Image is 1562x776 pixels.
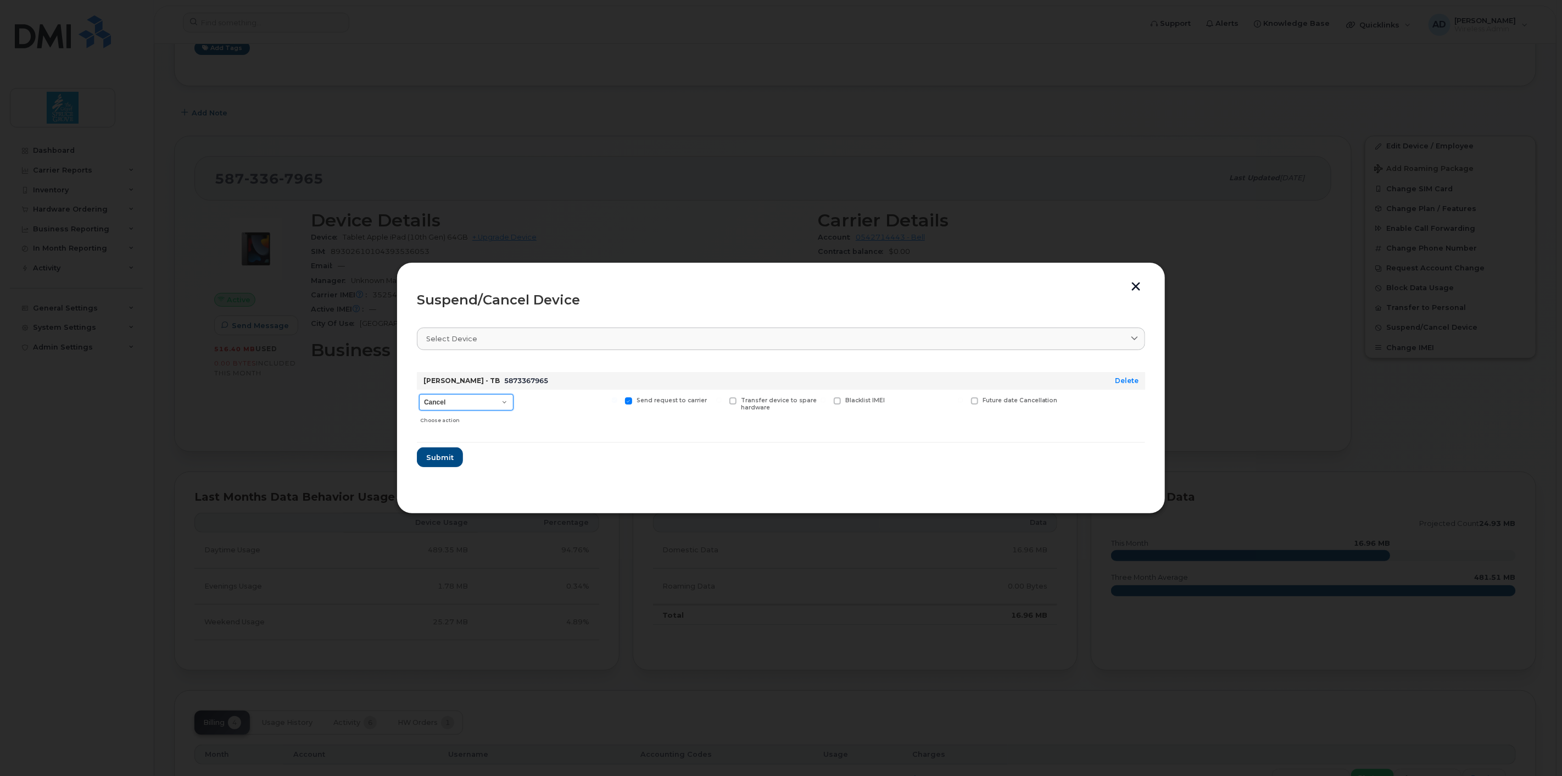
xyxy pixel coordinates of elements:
span: Future date Cancellation [983,397,1058,404]
input: Blacklist IMEI [821,397,826,403]
div: Choose action [420,412,514,425]
a: Delete [1115,376,1139,385]
span: 5873367965 [504,376,548,385]
input: Transfer device to spare hardware [716,397,722,403]
input: Future date Cancellation [958,397,963,403]
a: Select device [417,328,1145,350]
span: Select device [426,334,477,344]
strong: [PERSON_NAME] - TB [423,376,500,385]
button: Submit [417,447,463,467]
span: Transfer device to spare hardware [741,397,817,411]
span: Send request to carrier [637,397,707,404]
span: Submit [426,452,454,463]
input: Send request to carrier [612,397,617,403]
div: Suspend/Cancel Device [417,293,1145,307]
span: Blacklist IMEI [845,397,885,404]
